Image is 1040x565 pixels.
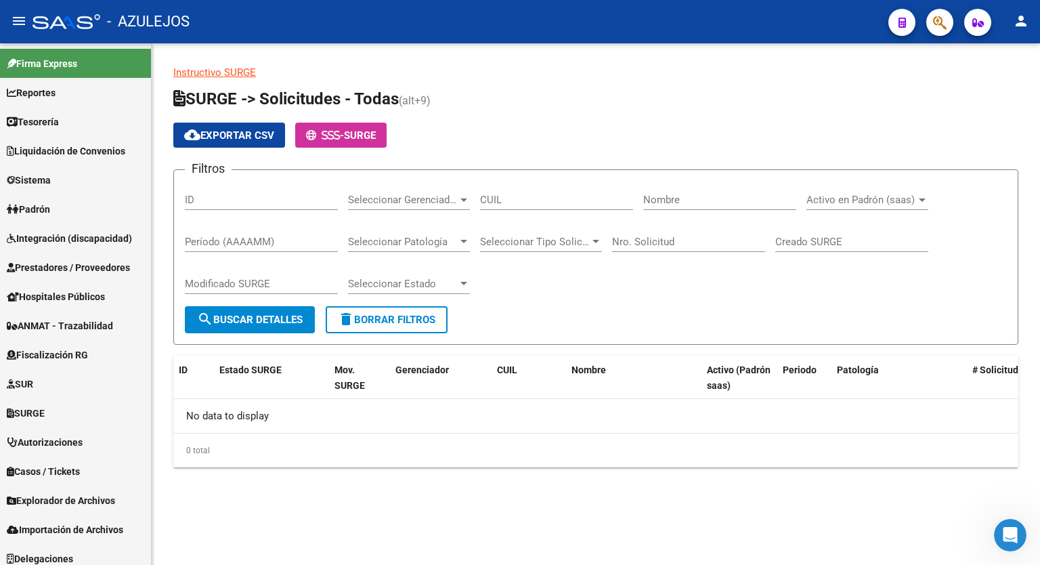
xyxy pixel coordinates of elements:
[173,123,285,148] button: Exportar CSV
[338,314,435,326] span: Borrar Filtros
[338,311,354,327] mat-icon: delete
[53,457,83,466] span: Inicio
[994,519,1026,551] iframe: Intercom live chat
[7,202,50,217] span: Padrón
[831,356,967,400] datatable-header-cell: Patología
[11,13,27,29] mat-icon: menu
[329,356,390,400] datatable-header-cell: Mov. SURGE
[173,89,399,108] span: SURGE -> Solicitudes - Todas
[173,356,214,400] datatable-header-cell: ID
[1013,13,1029,29] mat-icon: person
[14,159,257,196] div: Envíanos un mensaje
[7,406,45,421] span: SURGE
[27,96,244,119] p: Hola! Leo
[497,364,517,375] span: CUIL
[7,289,105,304] span: Hospitales Públicos
[334,364,365,391] span: Mov. SURGE
[837,364,879,375] span: Patología
[806,194,916,206] span: Activo en Padrón (saas)
[348,236,458,248] span: Seleccionar Patología
[566,356,701,400] datatable-header-cell: Nombre
[344,129,376,142] span: SURGE
[28,171,226,185] div: Envíanos un mensaje
[233,22,257,46] div: Cerrar
[7,231,132,246] span: Integración (discapacidad)
[783,364,817,375] span: Periodo
[7,173,51,188] span: Sistema
[135,423,271,477] button: Mensajes
[181,457,225,466] span: Mensajes
[326,306,448,333] button: Borrar Filtros
[7,464,80,479] span: Casos / Tickets
[306,129,344,142] span: -
[777,356,831,400] datatable-header-cell: Periodo
[7,56,77,71] span: Firma Express
[348,194,458,206] span: Seleccionar Gerenciador
[179,364,188,375] span: ID
[7,493,115,508] span: Explorador de Archivos
[399,94,431,107] span: (alt+9)
[701,356,777,400] datatable-header-cell: Activo (Padrón saas)
[571,364,606,375] span: Nombre
[7,144,125,159] span: Liquidación de Convenios
[214,356,329,400] datatable-header-cell: Estado SURGE
[173,434,1018,467] div: 0 total
[7,260,130,275] span: Prestadores / Proveedores
[197,314,303,326] span: Buscar Detalles
[492,356,566,400] datatable-header-cell: CUIL
[185,159,232,178] h3: Filtros
[173,66,256,79] a: Instructivo SURGE
[184,129,274,142] span: Exportar CSV
[7,85,56,100] span: Reportes
[7,435,83,450] span: Autorizaciones
[7,348,88,362] span: Fiscalización RG
[7,318,113,333] span: ANMAT - Trazabilidad
[27,119,244,142] p: Necesitás ayuda?
[395,364,449,375] span: Gerenciador
[184,127,200,143] mat-icon: cloud_download
[173,399,1018,433] div: No data to display
[480,236,590,248] span: Seleccionar Tipo Solicitud
[7,114,59,129] span: Tesorería
[7,377,33,392] span: SUR
[707,364,771,391] span: Activo (Padrón saas)
[185,306,315,333] button: Buscar Detalles
[107,7,190,37] span: - AZULEJOS
[219,364,282,375] span: Estado SURGE
[197,311,213,327] mat-icon: search
[295,123,387,148] button: -SURGE
[348,278,458,290] span: Seleccionar Estado
[390,356,492,400] datatable-header-cell: Gerenciador
[972,364,1018,375] span: # Solicitud
[7,522,123,537] span: Importación de Archivos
